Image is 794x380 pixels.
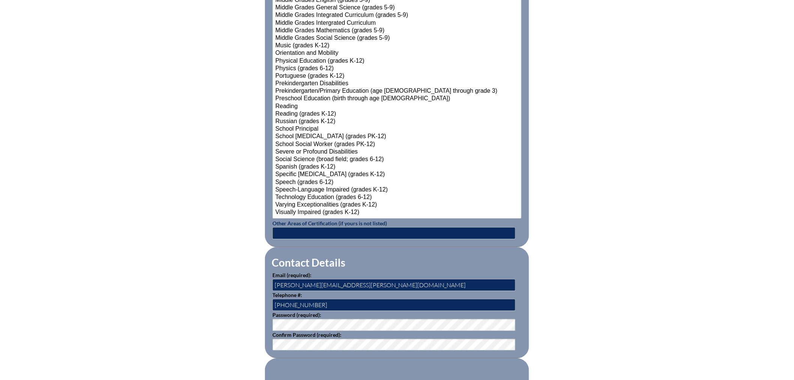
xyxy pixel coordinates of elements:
option: Preschool Education (birth through age [DEMOGRAPHIC_DATA]) [275,95,519,103]
label: Confirm Password (required): [272,332,341,338]
option: Middle Grades General Science (grades 5-9) [275,4,519,12]
option: School Principal [275,125,519,133]
option: School Social Worker (grades PK-12) [275,141,519,148]
option: School [MEDICAL_DATA] (grades PK-12) [275,133,519,140]
option: Prekindergarten/Primary Education (age [DEMOGRAPHIC_DATA] through grade 3) [275,87,519,95]
option: Severe or Profound Disabilities [275,148,519,156]
option: Speech (grades 6-12) [275,179,519,186]
option: Reading (grades K-12) [275,110,519,118]
option: Social Science (broad field; grades 6-12) [275,156,519,163]
option: Middle Grades Mathematics (grades 5-9) [275,27,519,35]
option: Middle Grades Integrated Curriculum (grades 5-9) [275,12,519,19]
option: Speech-Language Impaired (grades K-12) [275,186,519,194]
option: Physical Education (grades K-12) [275,57,519,65]
option: Orientation and Mobility [275,50,519,57]
option: Portuguese (grades K-12) [275,72,519,80]
option: Middle Grades Social Science (grades 5-9) [275,35,519,42]
option: Russian (grades K-12) [275,118,519,125]
option: Physics (grades 6-12) [275,65,519,72]
label: Email (required): [272,272,311,278]
label: Password (required): [272,312,321,318]
option: Technology Education (grades 6-12) [275,194,519,201]
legend: Contact Details [271,256,346,269]
option: Music (grades K-12) [275,42,519,50]
option: Spanish (grades K-12) [275,163,519,171]
option: Prekindergarten Disabilities [275,80,519,87]
label: Telephone #: [272,292,302,298]
option: Visually Impaired (grades K-12) [275,209,519,216]
option: Middle Grades Intergrated Curriculum [275,20,519,27]
label: Other Areas of Certification (if yours is not listed) [272,220,387,226]
option: Specific [MEDICAL_DATA] (grades K-12) [275,171,519,178]
option: Varying Exceptionalities (grades K-12) [275,201,519,209]
option: Reading [275,103,519,110]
